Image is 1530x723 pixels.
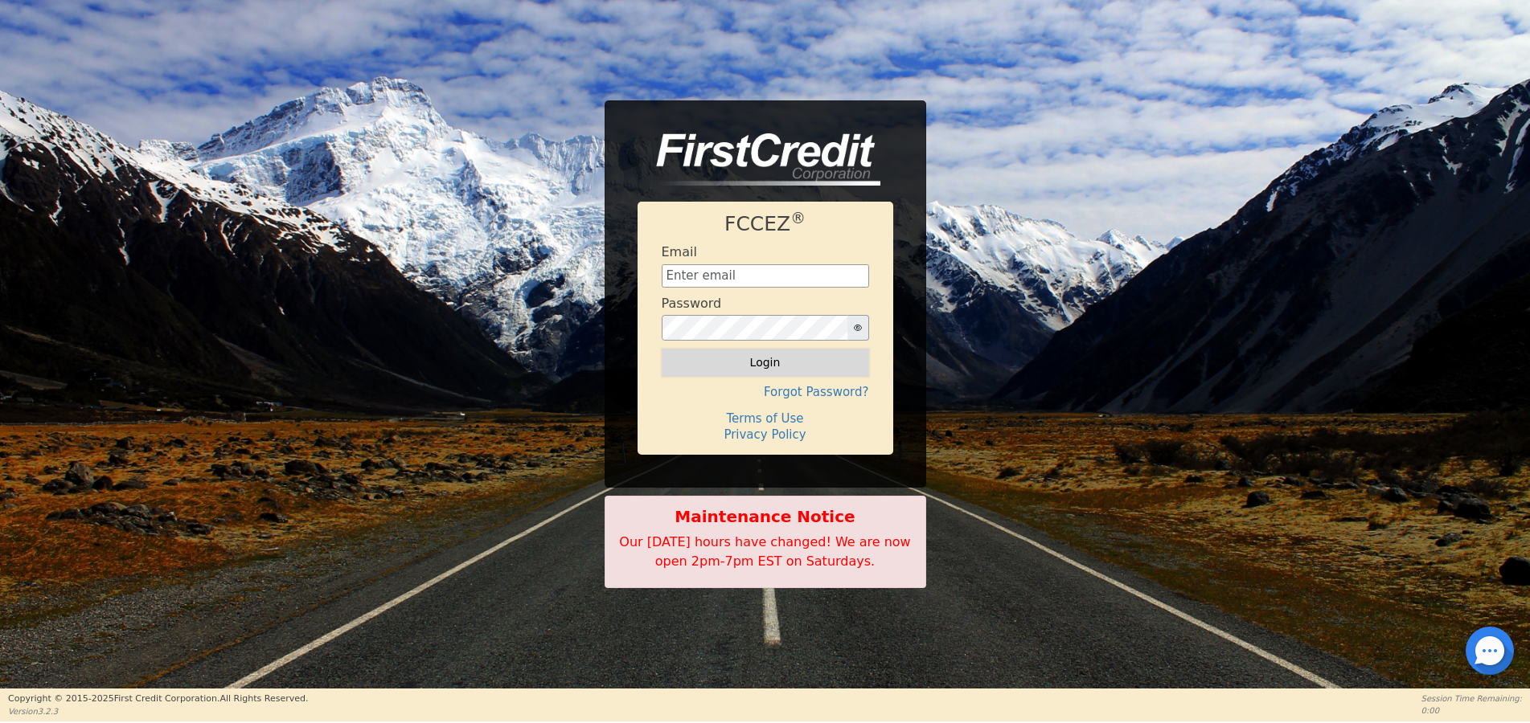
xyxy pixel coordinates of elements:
sup: ® [790,210,806,227]
input: password [662,315,848,341]
p: Version 3.2.3 [8,705,308,717]
span: All Rights Reserved. [219,693,308,704]
input: Enter email [662,264,869,288]
p: 0:00 [1421,705,1522,717]
img: logo-CMu_cnol.png [638,133,880,186]
h1: FCCEZ [662,212,869,236]
h4: Privacy Policy [662,427,869,442]
h4: Password [662,296,722,311]
h4: Forgot Password? [662,385,869,399]
button: Login [662,349,869,376]
p: Session Time Remaining: [1421,692,1522,705]
span: Our [DATE] hours have changed! We are now open 2pm-7pm EST on Saturdays. [619,534,910,569]
p: Copyright © 2015- 2025 First Credit Corporation. [8,692,308,706]
h4: Terms of Use [662,411,869,426]
b: Maintenance Notice [613,504,917,529]
h4: Email [662,244,697,259]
